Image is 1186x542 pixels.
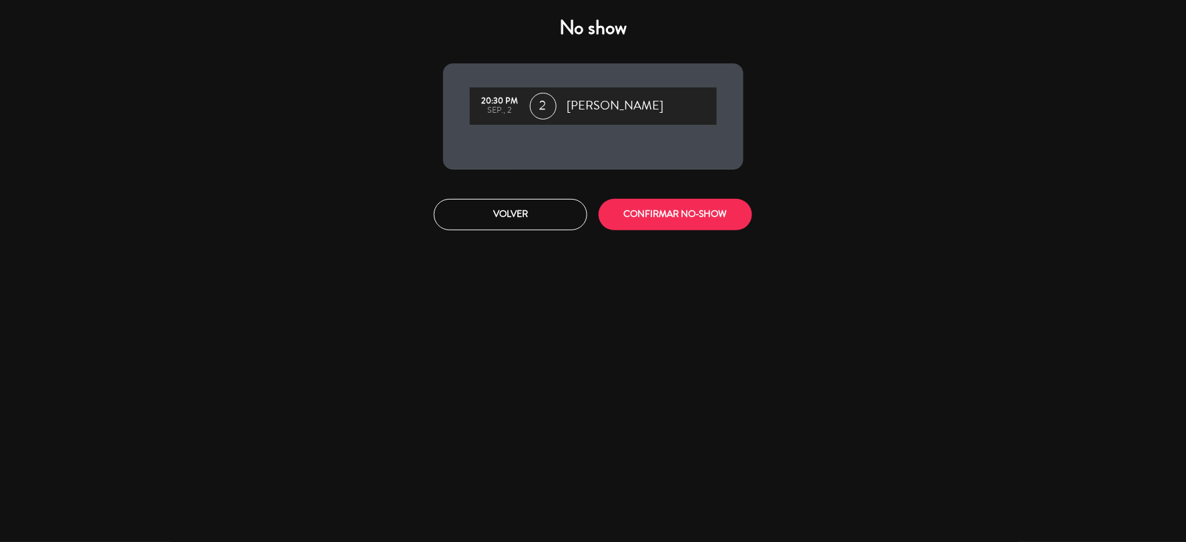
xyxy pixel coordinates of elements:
[434,199,587,230] button: Volver
[567,96,664,116] span: [PERSON_NAME]
[443,16,744,40] h4: No show
[599,199,752,230] button: CONFIRMAR NO-SHOW
[477,97,523,106] div: 20:30 PM
[477,106,523,115] div: sep., 2
[530,93,557,119] span: 2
